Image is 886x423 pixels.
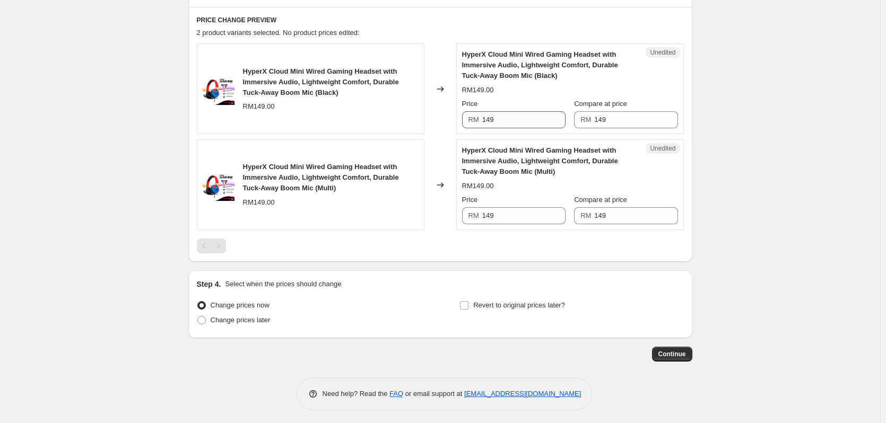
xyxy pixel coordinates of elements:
[462,86,494,94] span: RM149.00
[323,390,390,398] span: Need help? Read the
[580,211,591,219] span: RM
[243,102,275,110] span: RM149.00
[203,169,234,201] img: shopify_8c277b24-cb68-42fa-b371-1bd0753f3e14_80x.jpg
[580,116,591,124] span: RM
[462,50,618,80] span: HyperX Cloud Mini Wired Gaming Headset with Immersive Audio, Lightweight Comfort, Durable Tuck-Aw...
[468,211,479,219] span: RM
[197,279,221,289] h2: Step 4.
[462,196,478,204] span: Price
[462,182,494,190] span: RM149.00
[462,100,478,108] span: Price
[658,350,686,358] span: Continue
[211,301,270,309] span: Change prices now
[462,146,618,175] span: HyperX Cloud Mini Wired Gaming Headset with Immersive Audio, Lightweight Comfort, Durable Tuck-Aw...
[211,316,271,324] span: Change prices later
[403,390,464,398] span: or email support at
[574,100,627,108] span: Compare at price
[650,144,675,153] span: Unedited
[243,163,399,192] span: HyperX Cloud Mini Wired Gaming Headset with Immersive Audio, Lightweight Comfort, Durable Tuck-Aw...
[650,48,675,57] span: Unedited
[197,29,360,37] span: 2 product variants selected. No product prices edited:
[197,239,226,253] nav: Pagination
[243,67,399,96] span: HyperX Cloud Mini Wired Gaming Headset with Immersive Audio, Lightweight Comfort, Durable Tuck-Aw...
[203,73,234,105] img: shopify_8c277b24-cb68-42fa-b371-1bd0753f3e14_80x.jpg
[473,301,565,309] span: Revert to original prices later?
[652,347,692,362] button: Continue
[243,198,275,206] span: RM149.00
[389,390,403,398] a: FAQ
[468,116,479,124] span: RM
[225,279,341,289] p: Select when the prices should change
[574,196,627,204] span: Compare at price
[464,390,581,398] a: [EMAIL_ADDRESS][DOMAIN_NAME]
[197,16,684,24] h6: PRICE CHANGE PREVIEW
